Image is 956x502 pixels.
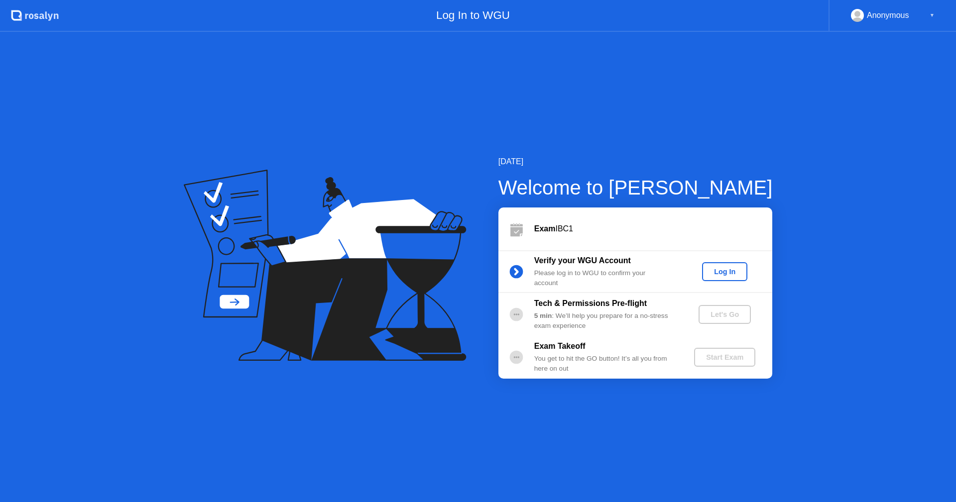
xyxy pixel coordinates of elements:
[498,156,773,168] div: [DATE]
[534,223,772,235] div: IBC1
[498,173,773,202] div: Welcome to [PERSON_NAME]
[534,268,678,289] div: Please log in to WGU to confirm your account
[534,224,556,233] b: Exam
[698,353,751,361] div: Start Exam
[699,305,751,324] button: Let's Go
[534,256,631,265] b: Verify your WGU Account
[703,310,747,318] div: Let's Go
[706,268,743,276] div: Log In
[534,312,552,319] b: 5 min
[694,348,755,367] button: Start Exam
[534,342,586,350] b: Exam Takeoff
[867,9,909,22] div: Anonymous
[534,299,647,307] b: Tech & Permissions Pre-flight
[534,354,678,374] div: You get to hit the GO button! It’s all you from here on out
[702,262,747,281] button: Log In
[534,311,678,331] div: : We’ll help you prepare for a no-stress exam experience
[930,9,935,22] div: ▼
